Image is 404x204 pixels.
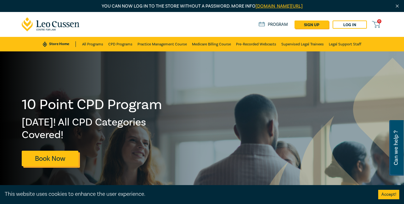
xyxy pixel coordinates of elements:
[5,190,369,198] div: This website uses cookies to enhance the user experience.
[22,3,382,10] p: You can now log in to the store without a password. More info
[281,37,324,51] a: Supervised Legal Trainees
[22,151,78,166] a: Book Now
[82,37,103,51] a: All Programs
[236,37,276,51] a: Pre-Recorded Webcasts
[259,22,288,27] a: Program
[108,37,132,51] a: CPD Programs
[43,41,76,47] a: Store Home
[255,3,303,9] a: [DOMAIN_NAME][URL]
[333,20,367,29] a: Log in
[137,37,187,51] a: Practice Management Course
[22,116,163,141] h2: [DATE]! All CPD Categories Covered!
[329,37,361,51] a: Legal Support Staff
[378,190,399,199] button: Accept cookies
[377,19,381,23] span: 0
[295,20,329,29] a: sign up
[395,3,400,9] img: Close
[192,37,231,51] a: Medicare Billing Course
[22,96,163,113] h1: 10 Point CPD Program
[393,124,399,172] span: Can we help ?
